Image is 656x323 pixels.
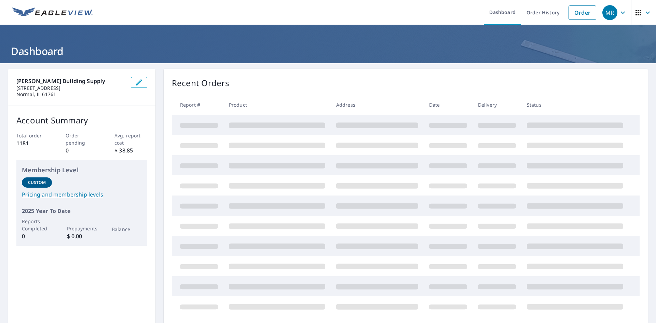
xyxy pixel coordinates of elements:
th: Product [223,95,331,115]
div: MR [602,5,617,20]
p: Prepayments [67,225,97,232]
p: [STREET_ADDRESS] [16,85,125,91]
a: Pricing and membership levels [22,190,142,199]
p: $ 38.85 [114,146,147,154]
p: Total order [16,132,49,139]
a: Order [569,5,596,20]
p: Balance [112,226,142,233]
p: 0 [22,232,52,240]
p: Order pending [66,132,98,146]
p: 1181 [16,139,49,147]
p: 0 [66,146,98,154]
th: Date [424,95,473,115]
p: Recent Orders [172,77,229,89]
p: Membership Level [22,165,142,175]
img: EV Logo [12,8,93,18]
th: Address [331,95,424,115]
p: $ 0.00 [67,232,97,240]
p: Normal, IL 61761 [16,91,125,97]
p: Avg. report cost [114,132,147,146]
p: 2025 Year To Date [22,207,142,215]
p: [PERSON_NAME] Building Supply [16,77,125,85]
h1: Dashboard [8,44,648,58]
th: Report # [172,95,223,115]
p: Custom [28,179,46,186]
th: Status [521,95,629,115]
th: Delivery [473,95,521,115]
p: Account Summary [16,114,147,126]
p: Reports Completed [22,218,52,232]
